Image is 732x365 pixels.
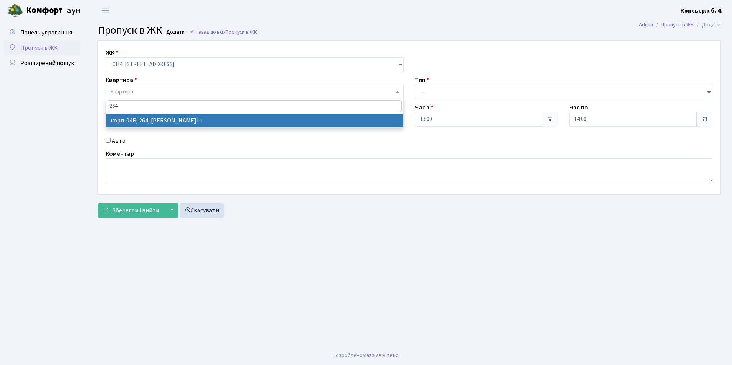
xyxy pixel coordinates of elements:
span: Квартира [111,88,133,96]
a: Admin [639,21,653,29]
label: Час по [569,103,588,112]
a: Пропуск в ЖК [4,40,80,55]
span: Зберегти і вийти [112,206,159,215]
b: Консьєрж б. 4. [680,7,723,15]
label: Квартира [106,75,137,85]
label: Час з [415,103,433,112]
a: Скасувати [180,203,224,218]
b: Комфорт [26,4,63,16]
span: Пропуск в ЖК [225,28,257,36]
a: Панель управління [4,25,80,40]
button: Переключити навігацію [96,4,115,17]
div: Розроблено . [333,351,399,360]
label: Авто [112,136,126,145]
span: Пропуск в ЖК [20,44,58,52]
li: корп. 04Б, 264, [PERSON_NAME] [106,114,403,127]
a: Назад до всіхПропуск в ЖК [190,28,257,36]
a: Консьєрж б. 4. [680,6,723,15]
span: Панель управління [20,28,72,37]
label: ЖК [106,48,118,57]
small: Додати . [165,29,187,36]
a: Massive Kinetic [363,351,398,359]
a: Розширений пошук [4,55,80,71]
span: Таун [26,4,80,17]
label: Коментар [106,149,134,158]
span: Розширений пошук [20,59,74,67]
li: Додати [694,21,721,29]
label: Тип [415,75,429,85]
a: Пропуск в ЖК [661,21,694,29]
img: logo.png [8,3,23,18]
button: Зберегти і вийти [98,203,164,218]
span: Пропуск в ЖК [98,23,162,38]
nav: breadcrumb [627,17,732,33]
